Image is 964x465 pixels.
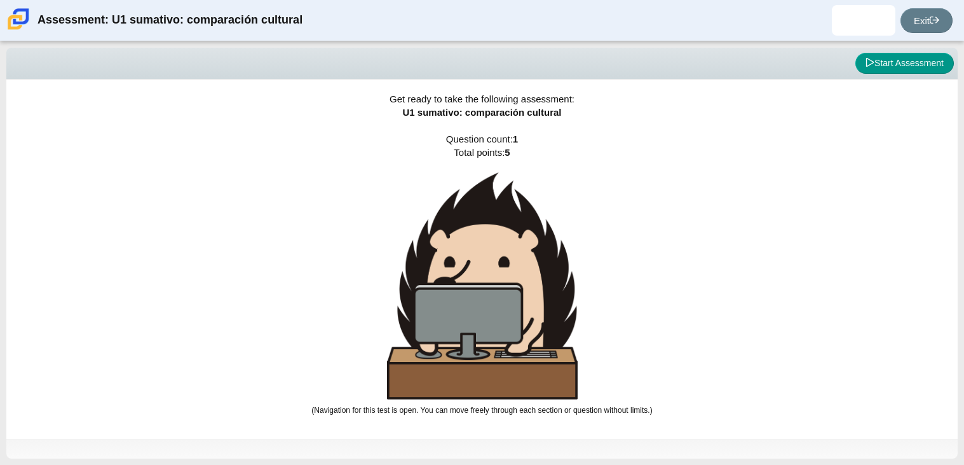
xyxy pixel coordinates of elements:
b: 1 [513,134,518,144]
button: Start Assessment [855,53,954,74]
img: Carmen School of Science & Technology [5,6,32,32]
span: U1 sumativo: comparación cultural [402,107,561,118]
a: Carmen School of Science & Technology [5,24,32,34]
div: Assessment: U1 sumativo: comparación cultural [37,5,302,36]
span: Get ready to take the following assessment: [390,94,574,104]
small: (Navigation for this test is open. You can move freely through each section or question without l... [311,406,652,415]
span: Question count: Total points: [311,134,652,415]
b: 5 [505,147,510,158]
img: bryan.lopezmoran.h43DDC [853,10,874,31]
img: hedgehog-behind-computer-large.png [387,172,578,399]
a: Exit [900,8,953,33]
